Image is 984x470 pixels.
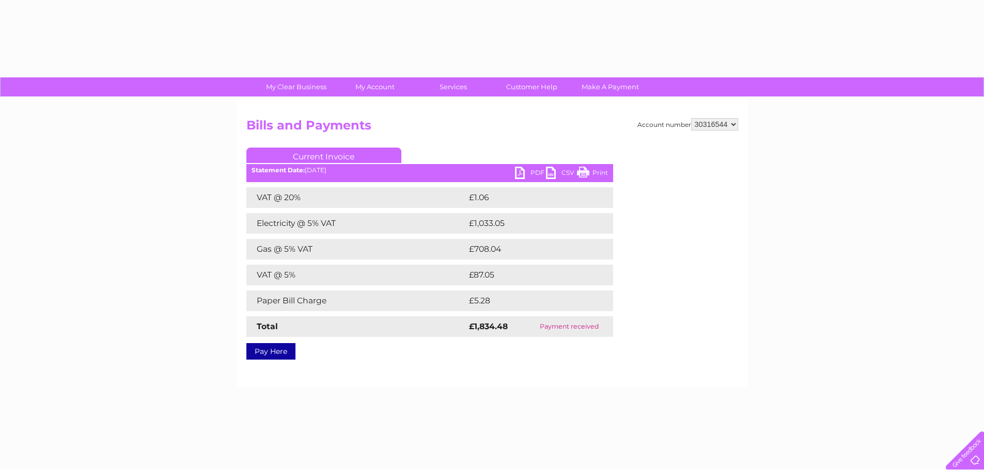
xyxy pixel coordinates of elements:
[254,77,339,96] a: My Clear Business
[466,187,588,208] td: £1.06
[246,265,466,285] td: VAT @ 5%
[246,290,466,311] td: Paper Bill Charge
[469,321,508,331] strong: £1,834.48
[332,77,417,96] a: My Account
[246,239,466,260] td: Gas @ 5% VAT
[466,239,595,260] td: £708.04
[466,290,589,311] td: £5.28
[411,77,496,96] a: Services
[577,167,608,182] a: Print
[526,316,613,337] td: Payment received
[252,166,305,174] b: Statement Date:
[246,343,295,360] a: Pay Here
[546,167,577,182] a: CSV
[257,321,278,331] strong: Total
[489,77,574,96] a: Customer Help
[568,77,653,96] a: Make A Payment
[246,213,466,234] td: Electricity @ 5% VAT
[246,118,738,138] h2: Bills and Payments
[246,148,401,163] a: Current Invoice
[246,187,466,208] td: VAT @ 20%
[515,167,546,182] a: PDF
[637,118,738,131] div: Account number
[246,167,613,174] div: [DATE]
[466,213,597,234] td: £1,033.05
[466,265,592,285] td: £87.05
